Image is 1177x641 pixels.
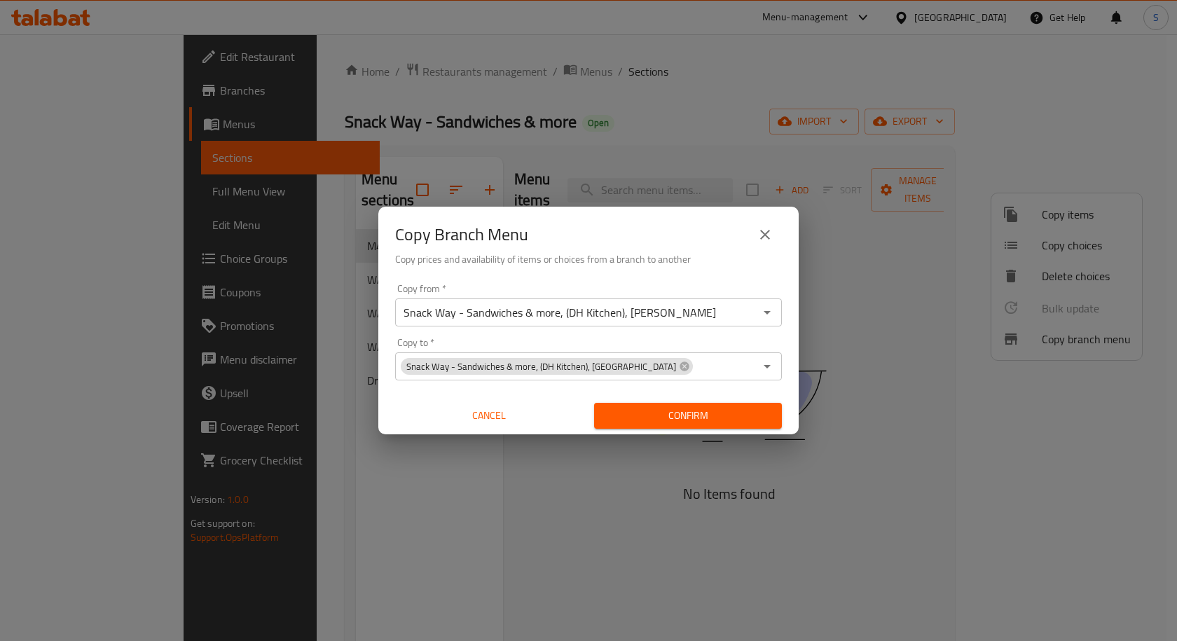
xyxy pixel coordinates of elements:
[757,303,777,322] button: Open
[748,218,782,251] button: close
[605,407,771,425] span: Confirm
[395,223,528,246] h2: Copy Branch Menu
[594,403,782,429] button: Confirm
[395,403,583,429] button: Cancel
[395,251,782,267] h6: Copy prices and availability of items or choices from a branch to another
[401,360,682,373] span: Snack Way - Sandwiches & more, (DH Kitchen), [GEOGRAPHIC_DATA]
[757,357,777,376] button: Open
[401,407,577,425] span: Cancel
[401,358,693,375] div: Snack Way - Sandwiches & more, (DH Kitchen), [GEOGRAPHIC_DATA]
